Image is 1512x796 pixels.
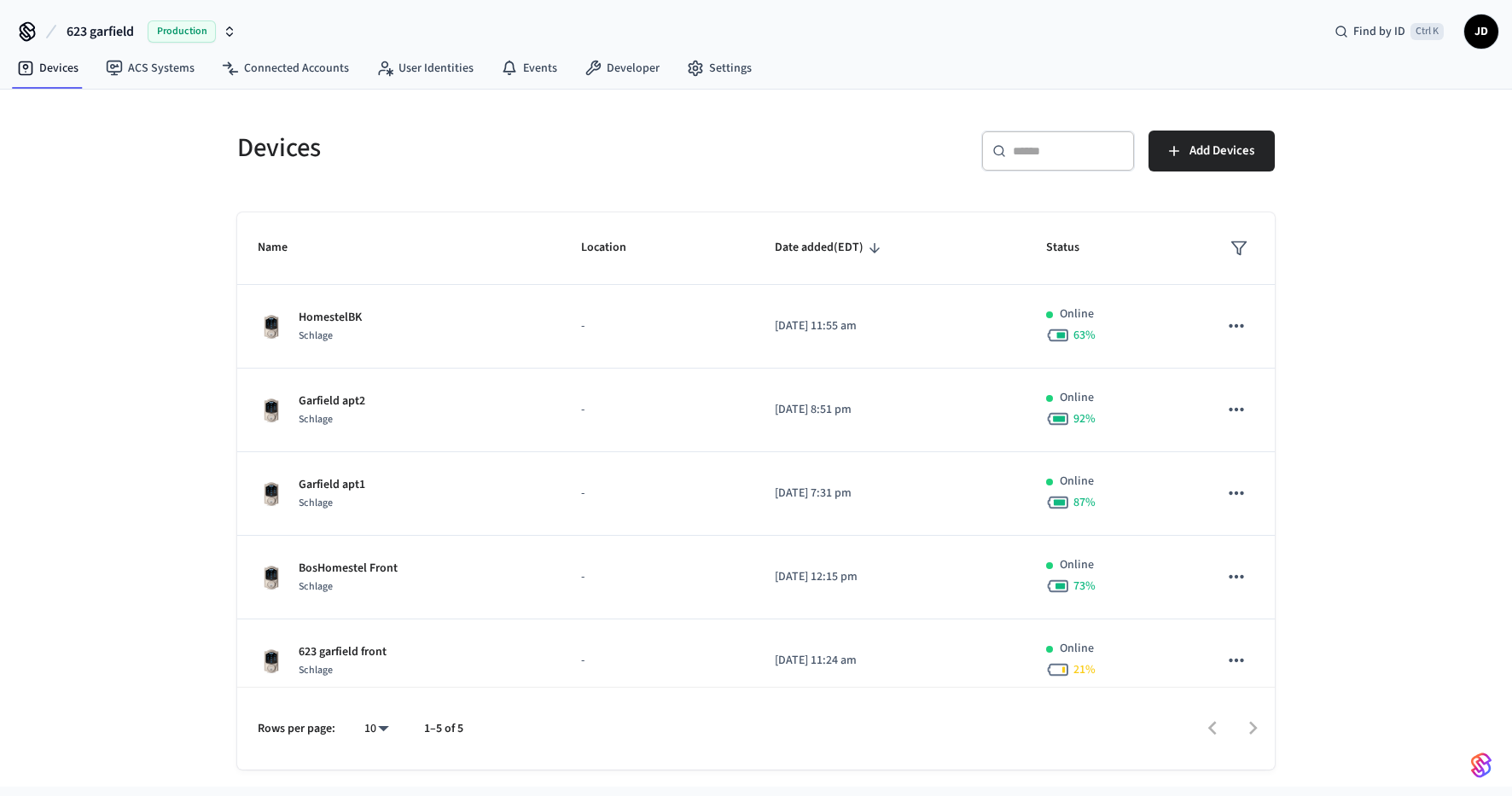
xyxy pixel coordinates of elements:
[1073,661,1096,678] span: 21 %
[356,717,397,741] div: 10
[581,568,734,586] p: -
[1073,494,1096,511] span: 87 %
[299,663,333,677] span: Schlage
[237,131,746,166] h5: Devices
[581,401,734,419] p: -
[775,485,1005,503] p: [DATE] 7:31 pm
[1353,23,1405,40] span: Find by ID
[299,496,333,510] span: Schlage
[424,720,463,738] p: 1–5 of 5
[581,652,734,670] p: -
[487,53,571,84] a: Events
[258,720,335,738] p: Rows per page:
[208,53,363,84] a: Connected Accounts
[1060,305,1094,323] p: Online
[258,564,285,591] img: Schlage Sense Smart Deadbolt with Camelot Trim, Front
[673,53,765,84] a: Settings
[258,313,285,340] img: Schlage Sense Smart Deadbolt with Camelot Trim, Front
[363,53,487,84] a: User Identities
[1060,389,1094,407] p: Online
[148,20,216,43] span: Production
[775,652,1005,670] p: [DATE] 11:24 am
[258,648,285,675] img: Schlage Sense Smart Deadbolt with Camelot Trim, Front
[1466,16,1497,47] span: JD
[67,21,134,42] span: 623 garfield
[1189,140,1254,162] span: Add Devices
[299,392,365,410] p: Garfield apt2
[237,212,1275,703] table: sticky table
[581,235,648,261] span: Location
[1060,640,1094,658] p: Online
[775,235,886,261] span: Date added(EDT)
[775,568,1005,586] p: [DATE] 12:15 pm
[1060,556,1094,574] p: Online
[299,643,387,661] p: 623 garfield front
[299,579,333,594] span: Schlage
[1149,131,1275,171] button: Add Devices
[299,309,362,327] p: HomestelBK
[581,317,734,335] p: -
[258,397,285,424] img: Schlage Sense Smart Deadbolt with Camelot Trim, Front
[1321,16,1457,47] div: Find by IDCtrl K
[258,235,310,261] span: Name
[299,476,365,494] p: Garfield apt1
[3,53,92,84] a: Devices
[1060,473,1094,491] p: Online
[775,401,1005,419] p: [DATE] 8:51 pm
[299,328,333,343] span: Schlage
[571,53,673,84] a: Developer
[1073,327,1096,344] span: 63 %
[299,560,398,578] p: BosHomestel Front
[92,53,208,84] a: ACS Systems
[1471,752,1492,779] img: SeamLogoGradient.69752ec5.svg
[1073,410,1096,427] span: 92 %
[1073,578,1096,595] span: 73 %
[1464,15,1498,49] button: JD
[1410,23,1444,40] span: Ctrl K
[775,317,1005,335] p: [DATE] 11:55 am
[581,485,734,503] p: -
[1046,235,1102,261] span: Status
[258,480,285,508] img: Schlage Sense Smart Deadbolt with Camelot Trim, Front
[299,412,333,427] span: Schlage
